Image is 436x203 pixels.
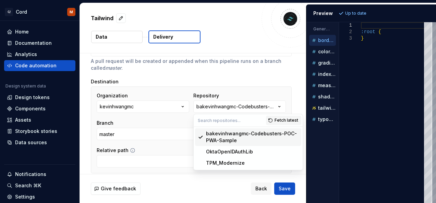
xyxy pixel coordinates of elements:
[206,160,245,166] div: TPM_Modernize
[318,49,336,54] p: colors.css
[345,11,366,16] p: Up to date
[309,59,336,67] button: gradients.css
[275,118,298,123] span: Fetch latest
[309,116,336,123] button: typography.css
[279,185,291,192] span: Save
[16,9,27,15] div: Cord
[313,10,333,17] div: Preview
[4,103,75,114] a: Components
[96,33,107,40] p: Data
[4,49,75,60] a: Analytics
[4,191,75,202] a: Settings
[91,78,119,85] label: Destination
[4,137,75,148] a: Data sources
[1,4,78,19] button: C/CordM
[97,100,189,113] button: kevinhwangmc
[274,182,295,195] button: Save
[313,26,332,32] p: Generated files
[101,185,136,192] span: Give feedback
[91,14,113,22] p: Tailwind
[193,92,219,99] label: Repository
[266,116,301,125] button: Fetch latest
[91,31,143,43] button: Data
[206,130,299,144] div: bakevinhwangmc-Codebusters-POC-PWA-Sample
[106,65,121,71] i: master
[15,117,31,123] div: Assets
[97,92,128,99] label: Organization
[15,128,57,135] div: Storybook stories
[148,30,201,43] button: Delivery
[309,37,336,44] button: borders.css
[91,58,292,71] p: A pull request will be created or appended when this pipeline runs on a branch called .
[318,105,336,111] p: tailwind-variables.js
[15,182,41,189] div: Search ⌘K
[309,48,336,55] button: colors.css
[15,171,46,178] div: Notifications
[4,60,75,71] a: Code automation
[4,38,75,49] a: Documentation
[318,71,336,77] p: index.css
[193,100,286,113] button: bakevinhwangmc-Codebusters-POC-PWA-Sample
[206,148,253,155] div: OktaOpenIDAuthLib
[309,70,336,78] button: index.css
[97,128,235,140] input: Enter a branch name or select a branch
[361,29,375,35] span: :root
[4,126,75,137] a: Storybook stories
[309,82,336,89] button: measures.css
[15,40,52,46] div: Documentation
[100,103,134,110] div: kevinhwangmc
[4,26,75,37] a: Home
[97,120,113,126] label: Branch
[15,105,46,112] div: Components
[339,35,352,42] div: 3
[4,92,75,103] a: Design tokens
[194,127,303,170] div: Search repositories...
[309,93,336,100] button: shadows.css
[318,117,336,122] p: typography.css
[318,94,336,99] p: shadows.css
[378,29,381,35] span: {
[97,147,129,154] label: Relative path
[4,180,75,191] button: Search ⌘K
[15,62,57,69] div: Code automation
[339,29,352,35] div: 2
[5,83,46,89] div: Design system data
[15,51,37,58] div: Analytics
[15,28,29,35] div: Home
[361,36,364,41] span: }
[5,8,13,16] div: C/
[15,94,50,101] div: Design tokens
[70,9,73,15] div: M
[255,185,267,192] span: Back
[318,60,336,66] p: gradients.css
[153,33,173,40] p: Delivery
[194,114,266,126] input: Search repositories...
[318,83,336,88] p: measures.css
[15,193,35,200] div: Settings
[251,182,271,195] button: Back
[196,103,276,110] div: bakevinhwangmc-Codebusters-POC-PWA-Sample
[15,139,47,146] div: Data sources
[4,169,75,180] button: Notifications
[318,38,336,43] p: borders.css
[4,114,75,125] a: Assets
[309,104,336,112] button: tailwind-variables.js
[91,182,141,195] button: Give feedback
[339,22,352,29] div: 1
